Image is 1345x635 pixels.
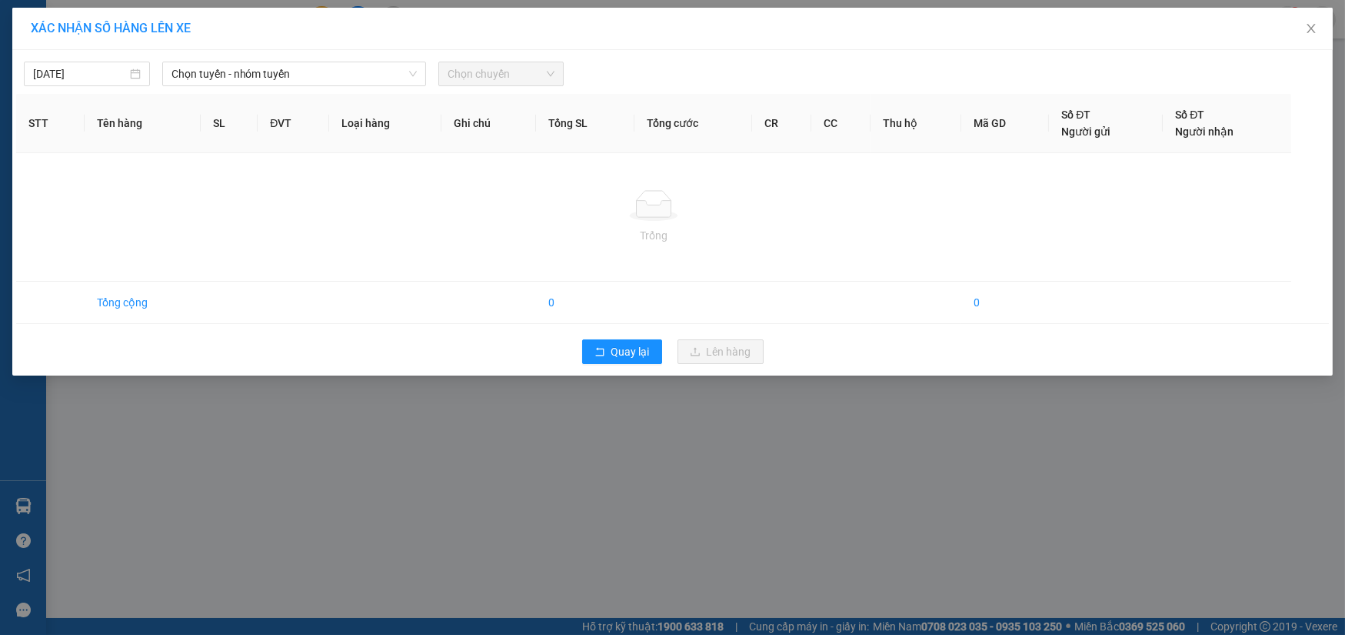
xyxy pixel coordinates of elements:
[1175,109,1204,121] span: Số ĐT
[258,94,329,153] th: ĐVT
[85,282,201,324] td: Tổng cộng
[961,282,1049,324] td: 0
[961,94,1049,153] th: Mã GD
[677,339,764,364] button: uploadLên hàng
[594,346,605,359] span: rollback
[871,94,962,153] th: Thu hộ
[13,51,218,80] span: VPNH1110250033
[1290,8,1333,51] button: Close
[104,38,128,48] span: [DATE]
[31,21,191,35] span: XÁC NHẬN SỐ HÀNG LÊN XE
[1305,22,1317,35] span: close
[408,69,418,79] span: down
[1061,125,1110,138] span: Người gửi
[33,65,127,82] input: 11/10/2025
[611,343,650,360] span: Quay lại
[28,227,1279,244] div: Trống
[22,7,209,36] span: [PERSON_NAME]
[536,94,634,153] th: Tổng SL
[634,94,752,153] th: Tổng cước
[582,339,662,364] button: rollbackQuay lại
[171,62,417,85] span: Chọn tuyến - nhóm tuyến
[441,94,536,153] th: Ghi chú
[201,94,258,153] th: SL
[85,94,201,153] th: Tên hàng
[1061,109,1090,121] span: Số ĐT
[1175,125,1233,138] span: Người nhận
[16,94,85,153] th: STT
[448,62,555,85] span: Chọn chuyến
[536,282,634,324] td: 0
[329,94,441,153] th: Loại hàng
[811,94,871,153] th: CC
[752,94,811,153] th: CR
